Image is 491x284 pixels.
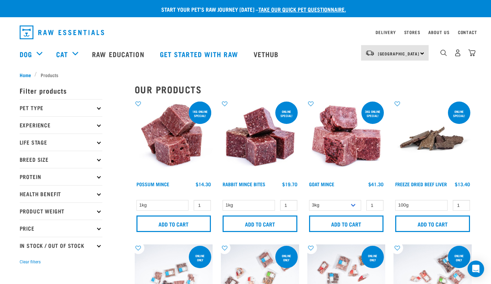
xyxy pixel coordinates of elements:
a: About Us [428,31,449,33]
a: Contact [458,31,477,33]
p: Pet Type [20,99,102,116]
div: ONLINE SPECIAL! [448,106,470,121]
div: 1kg online special! [189,106,211,121]
nav: dropdown navigation [14,23,477,42]
span: [GEOGRAPHIC_DATA] [378,52,420,55]
a: Goat Mince [309,183,334,185]
div: ONLINE SPECIAL! [275,106,298,121]
div: 3kg online special! [361,106,384,121]
img: 1102 Possum Mince 01 [135,100,213,178]
img: van-moving.png [365,50,375,56]
a: Rabbit Mince Bites [223,183,265,185]
a: Vethub [247,40,287,68]
a: Stores [404,31,420,33]
input: Add to cart [395,215,470,232]
div: $19.70 [282,181,297,187]
img: Stack Of Freeze Dried Beef Liver For Pets [393,100,472,178]
img: home-icon-1@2x.png [440,50,447,56]
input: Add to cart [223,215,297,232]
div: $14.30 [196,181,211,187]
p: Filter products [20,82,102,99]
div: ONLINE ONLY [189,251,211,265]
img: Whole Minced Rabbit Cubes 01 [221,100,299,178]
img: home-icon@2x.png [468,49,475,56]
nav: breadcrumbs [20,71,472,78]
div: Online Only [448,251,470,265]
div: $41.30 [368,181,383,187]
input: Add to cart [309,215,384,232]
div: Online Only [275,251,298,265]
input: Add to cart [136,215,211,232]
a: Get started with Raw [153,40,247,68]
p: Life Stage [20,134,102,151]
a: Possum Mince [136,183,169,185]
p: Protein [20,168,102,185]
div: $13.40 [455,181,470,187]
a: Delivery [376,31,396,33]
a: Home [20,71,35,78]
button: Clear filters [20,259,41,265]
img: 1077 Wild Goat Mince 01 [307,100,386,178]
input: 1 [453,200,470,211]
a: Freeze Dried Beef Liver [395,183,447,185]
p: Experience [20,116,102,134]
p: Breed Size [20,151,102,168]
span: Home [20,71,31,78]
div: Open Intercom Messenger [468,261,484,277]
input: 1 [194,200,211,211]
p: Health Benefit [20,185,102,202]
input: 1 [280,200,297,211]
div: Online Only [361,251,384,265]
img: Raw Essentials Logo [20,25,104,39]
img: user.png [454,49,461,56]
a: Cat [56,49,68,59]
p: Product Weight [20,202,102,220]
a: Raw Education [85,40,153,68]
a: Dog [20,49,32,59]
p: Price [20,220,102,237]
input: 1 [366,200,383,211]
p: In Stock / Out Of Stock [20,237,102,254]
h2: Our Products [135,84,472,95]
a: take our quick pet questionnaire. [258,8,346,11]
